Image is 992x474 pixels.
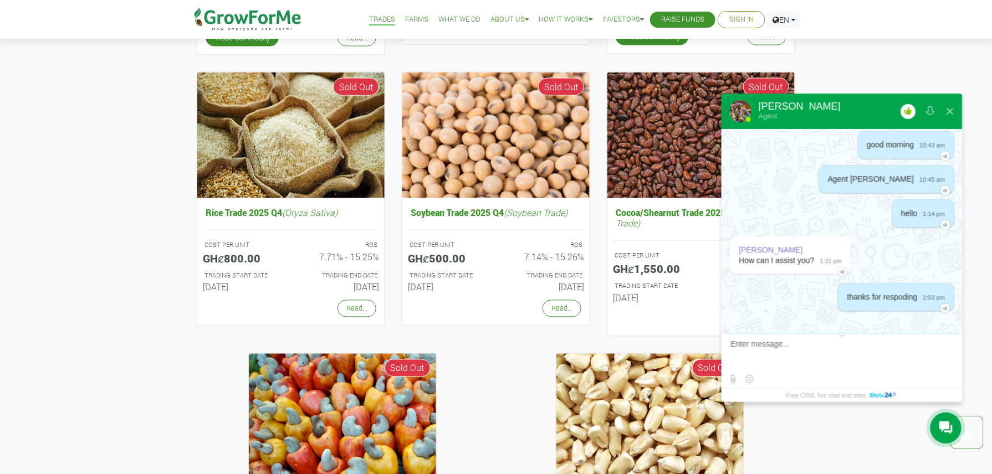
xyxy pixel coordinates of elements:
[711,251,788,261] p: ROS
[901,209,918,218] span: hello
[408,205,584,297] a: Soybean Trade 2025 Q4(Soybean Trade) COST PER UNIT GHȼ500.00 ROS 7.14% - 15.26% TRADING START DAT...
[385,359,431,377] span: Sold Out
[333,78,379,96] span: Sold Out
[204,241,281,250] p: COST PER UNIT
[504,207,567,219] i: (Soybean Trade)
[203,205,379,297] a: Rice Trade 2025 Q4(Oryza Sativa) COST PER UNIT GHȼ800.00 ROS 7.71% - 15.25% TRADING START DATE [D...
[786,389,898,401] a: Free CRM, live chat and sites
[438,14,480,25] a: What We Do
[506,241,582,250] p: ROS
[615,282,691,291] p: Estimated Trading Start Date
[616,207,766,229] i: (Cocoa Trade)
[814,255,842,266] span: 1:31 pm
[742,372,756,386] button: Select emoticon
[898,98,918,125] button: Rate our service
[613,205,789,231] h5: Cocoa/Shearnut Trade 2025 Q4
[692,359,738,377] span: Sold Out
[408,282,488,292] h6: [DATE]
[543,300,581,317] a: Read...
[504,252,584,262] h6: 7.14% - 15.26%
[338,300,376,317] a: Read...
[197,73,385,198] img: growforme image
[709,293,789,303] h6: [DATE]
[613,205,789,308] a: Cocoa/Shearnut Trade 2025 Q4(Cocoa Trade) COST PER UNIT GHȼ1,550.00 ROS 8.93% - 15.25% TRADING ST...
[410,271,486,281] p: Estimated Trading Start Date
[539,14,592,25] a: How it Works
[917,292,945,302] span: 2:03 pm
[203,252,283,265] h5: GHȼ800.00
[204,271,281,281] p: Estimated Trading Start Date
[920,98,940,125] button: Download conversation history
[940,98,960,125] button: Close widget
[786,389,866,401] span: Free CRM, live chat and sites
[369,14,395,25] a: Trades
[282,207,338,219] i: (Oryza Sativa)
[847,292,917,301] span: thanks for respoding
[301,271,377,281] p: Estimated Trading End Date
[711,282,788,291] p: Estimated Trading End Date
[299,282,379,292] h6: [DATE]
[410,241,486,250] p: COST PER UNIT
[739,256,814,265] span: How can I assist you?
[768,11,801,28] a: EN
[759,101,841,111] div: [PERSON_NAME]
[607,73,795,198] img: growforme image
[299,252,379,262] h6: 7.71% - 15.25%
[408,252,488,265] h5: GHȼ500.00
[408,205,584,221] h5: Soybean Trade 2025 Q4
[506,271,582,281] p: Estimated Trading End Date
[743,78,789,96] span: Sold Out
[405,14,428,25] a: Farms
[203,205,379,221] h5: Rice Trade 2025 Q4
[759,111,841,121] div: Agent
[602,14,644,25] a: Investors
[661,14,704,25] a: Raise Funds
[613,262,693,276] h5: GHȼ1,550.00
[739,245,802,255] div: [PERSON_NAME]
[613,293,693,303] h6: [DATE]
[402,73,590,198] img: growforme image
[729,14,754,25] a: Sign In
[538,78,584,96] span: Sold Out
[828,174,914,183] span: Agent [PERSON_NAME]
[726,372,740,386] label: Send file
[709,262,789,273] h6: 8.93% - 15.25%
[615,251,691,261] p: COST PER UNIT
[917,208,945,219] span: 1:14 pm
[504,282,584,292] h6: [DATE]
[203,282,283,292] h6: [DATE]
[301,241,377,250] p: ROS
[490,14,529,25] a: About Us
[914,174,945,184] span: 10:45 am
